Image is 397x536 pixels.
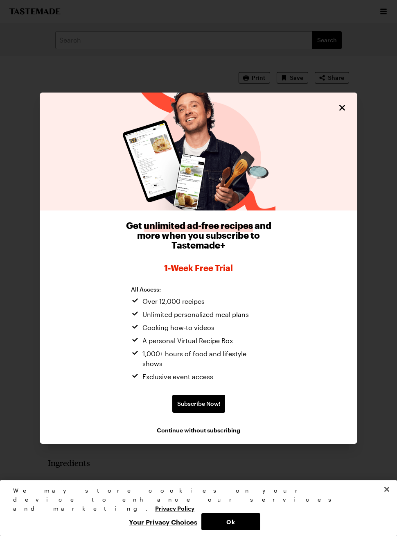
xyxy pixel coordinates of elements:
span: Exclusive event access [142,372,213,382]
div: We may store cookies on your device to enhance our services and marketing. [13,486,377,513]
span: Unlimited personalized meal plans [142,310,249,319]
span: Subscribe Now! [177,400,220,408]
span: A personal Virtual Recipe Box [142,336,233,346]
h2: All Access: [131,286,266,293]
img: Tastemade Plus preview image [122,93,275,210]
div: Privacy [13,486,377,530]
button: Close [337,102,347,113]
a: More information about your privacy, opens in a new tab [155,504,194,512]
a: Subscribe Now! [172,395,225,413]
h1: Get and more when you subscribe to Tastemade+ [115,220,283,250]
span: Cooking how-to videos [142,323,214,332]
button: Your Privacy Choices [125,513,201,530]
span: unlimited ad-free recipes [144,220,253,231]
button: Ok [201,513,260,530]
span: 1-week Free Trial [115,263,283,273]
span: 1,000+ hours of food and lifestyle shows [142,349,266,369]
span: Over 12,000 recipes [142,296,205,306]
button: Close [378,480,396,498]
button: Continue without subscribing [157,426,240,434]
